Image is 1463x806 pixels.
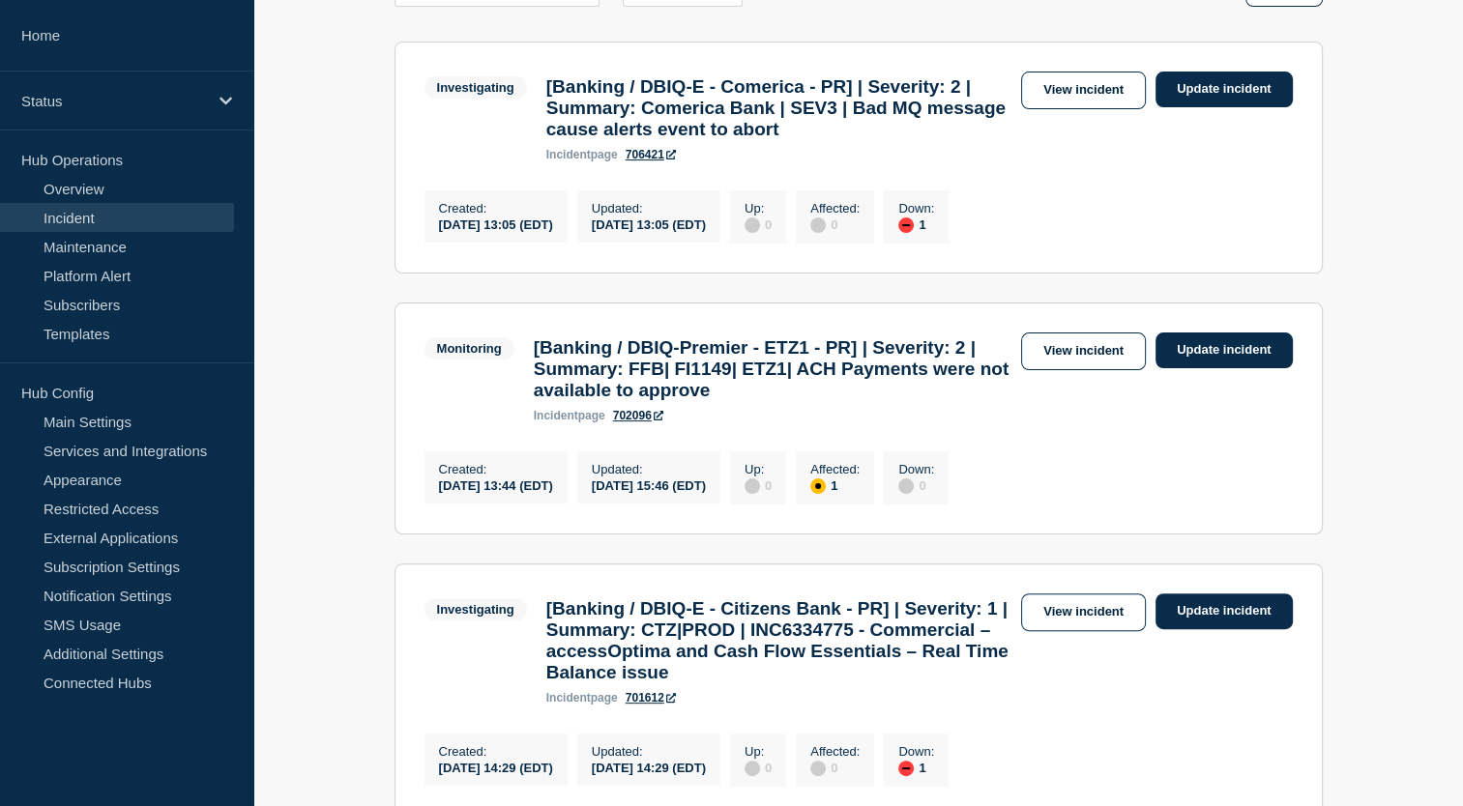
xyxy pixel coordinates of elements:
div: 0 [745,476,772,494]
span: Monitoring [424,337,514,360]
p: page [546,148,618,161]
span: incident [534,409,578,422]
div: disabled [745,217,760,233]
div: [DATE] 13:05 (EDT) [592,216,706,232]
p: Down : [898,462,934,476]
div: [DATE] 13:44 (EDT) [439,476,553,493]
div: disabled [745,478,760,494]
div: 1 [898,216,934,233]
div: 1 [810,476,860,494]
a: View incident [1021,72,1146,109]
div: disabled [898,478,914,494]
div: [DATE] 14:29 (EDT) [439,759,553,775]
span: Investigating [424,76,527,99]
p: Up : [745,462,772,476]
h3: [Banking / DBIQ-E - Comerica - PR] | Severity: 2 | Summary: Comerica Bank | SEV3 | Bad MQ message... [546,76,1011,140]
p: Status [21,93,207,109]
a: View incident [1021,593,1146,631]
div: 0 [898,476,934,494]
a: Update incident [1156,332,1293,368]
a: 706421 [626,148,676,161]
div: disabled [810,761,826,776]
p: Updated : [592,201,706,216]
div: 0 [810,759,860,776]
h3: [Banking / DBIQ-Premier - ETZ1 - PR] | Severity: 2 | Summary: FFB| FI1149| ETZ1| ACH Payments wer... [534,337,1011,401]
p: Created : [439,744,553,759]
div: down [898,217,914,233]
h3: [Banking / DBIQ-E - Citizens Bank - PR] | Severity: 1 | Summary: CTZ|PROD | INC6334775 - Commerci... [546,598,1011,683]
p: Updated : [592,744,706,759]
p: Updated : [592,462,706,476]
div: down [898,761,914,776]
a: View incident [1021,332,1146,370]
p: Affected : [810,201,860,216]
span: incident [546,691,591,705]
div: [DATE] 15:46 (EDT) [592,476,706,493]
p: Created : [439,462,553,476]
p: Up : [745,201,772,216]
p: Down : [898,201,934,216]
a: 701612 [626,691,676,705]
a: Update incident [1156,72,1293,107]
div: 0 [810,216,860,233]
p: Up : [745,744,772,759]
div: [DATE] 13:05 (EDT) [439,216,553,232]
div: 0 [745,216,772,233]
a: Update incident [1156,593,1293,629]
p: page [546,691,618,705]
p: Affected : [810,744,860,759]
div: disabled [745,761,760,776]
p: page [534,409,605,422]
span: incident [546,148,591,161]
p: Down : [898,744,934,759]
p: Affected : [810,462,860,476]
span: Investigating [424,598,527,620]
div: disabled [810,217,826,233]
div: [DATE] 14:29 (EDT) [592,759,706,775]
div: 1 [898,759,934,776]
div: 0 [745,759,772,776]
p: Created : [439,201,553,216]
a: 702096 [613,409,663,422]
div: affected [810,478,826,494]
